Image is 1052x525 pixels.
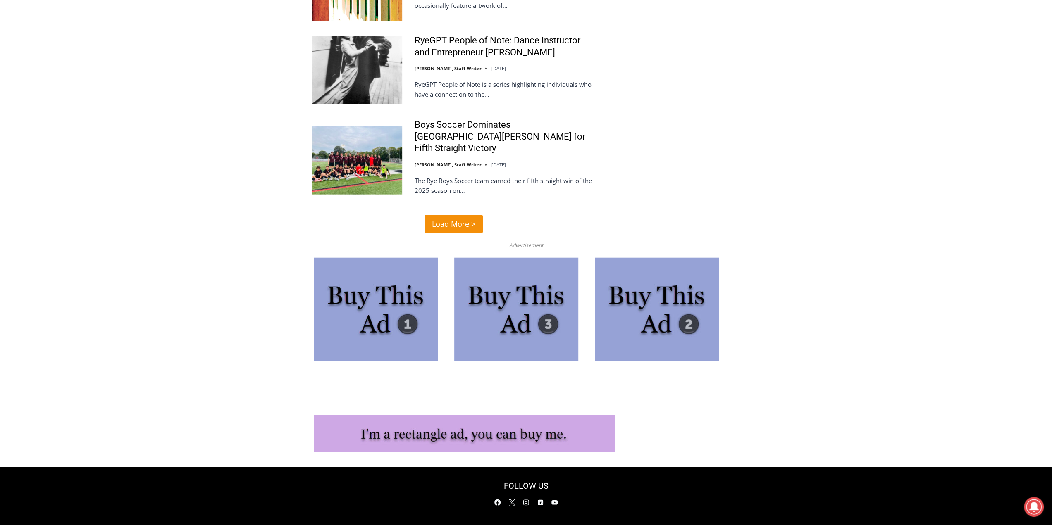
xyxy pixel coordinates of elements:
[314,415,615,452] img: I'm a rectangle ad, you can buy me
[415,162,482,168] a: [PERSON_NAME], Staff Writer
[199,80,401,103] a: Intern @ [DOMAIN_NAME]
[415,79,596,99] p: RyeGPT People of Note is a series highlighting individuals who have a connection to the…
[0,82,124,103] a: [PERSON_NAME] Read Sanctuary Fall Fest: [DATE]
[432,218,475,230] span: Load More >
[534,496,546,508] a: Linkedin
[506,496,518,508] a: X
[491,496,504,508] a: Facebook
[97,70,100,78] div: 6
[216,82,383,101] span: Intern @ [DOMAIN_NAME]
[93,70,95,78] div: /
[209,0,391,80] div: "I learned about the history of a place I’d honestly never considered even as a resident of [GEOG...
[7,83,110,102] h4: [PERSON_NAME] Read Sanctuary Fall Fest: [DATE]
[314,258,438,361] img: Buy This Ad
[491,162,506,168] time: [DATE]
[415,35,596,58] a: RyeGPT People of Note: Dance Instructor and Entrepreneur [PERSON_NAME]
[491,65,506,71] time: [DATE]
[520,496,532,508] a: Instagram
[454,258,578,361] img: Buy This Ad
[415,176,596,195] p: The Rye Boys Soccer team earned their fifth straight win of the 2025 season on…
[595,258,719,361] img: Buy This Ad
[312,36,402,104] img: RyeGPT People of Note: Dance Instructor and Entrepreneur Arthur Murray
[457,480,596,492] h2: FOLLOW US
[312,126,402,194] img: Boys Soccer Dominates Port Chester for Fifth Straight Victory
[415,65,482,71] a: [PERSON_NAME], Staff Writer
[425,215,483,233] a: Load More >
[87,24,119,68] div: Birds of Prey: Falcon and hawk demos
[415,119,596,154] a: Boys Soccer Dominates [GEOGRAPHIC_DATA][PERSON_NAME] for Fifth Straight Victory
[87,70,91,78] div: 2
[549,496,561,508] a: YouTube
[501,241,551,249] span: Advertisement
